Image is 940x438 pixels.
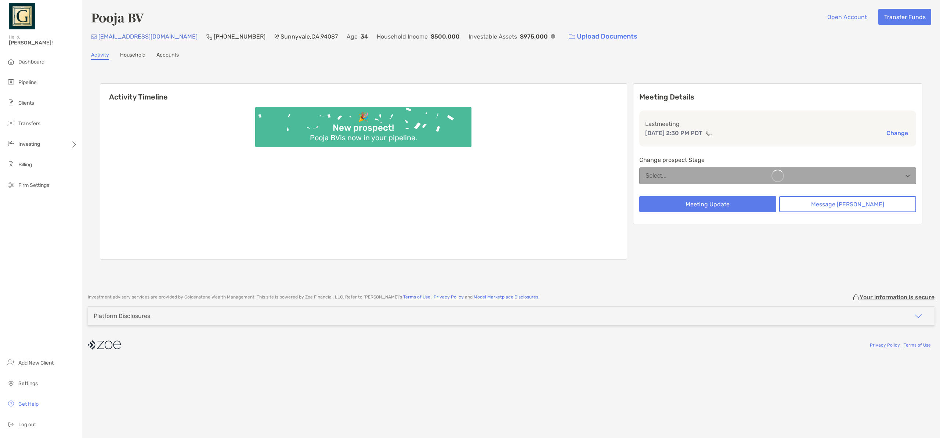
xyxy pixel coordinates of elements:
[878,9,931,25] button: Transfer Funds
[18,79,37,86] span: Pipeline
[870,343,900,348] a: Privacy Policy
[18,141,40,147] span: Investing
[7,98,15,107] img: clients icon
[18,120,40,127] span: Transfers
[779,196,916,212] button: Message [PERSON_NAME]
[860,294,934,301] p: Your information is secure
[431,32,460,41] p: $500,000
[214,32,265,41] p: [PHONE_NUMBER]
[307,133,420,142] div: Pooja BV is now in your pipeline.
[7,119,15,127] img: transfers icon
[520,32,548,41] p: $975,000
[7,399,15,408] img: get-help icon
[9,40,77,46] span: [PERSON_NAME]!
[206,34,212,40] img: Phone Icon
[821,9,872,25] button: Open Account
[18,162,32,168] span: Billing
[7,77,15,86] img: pipeline icon
[361,32,368,41] p: 34
[18,360,54,366] span: Add New Client
[355,112,372,123] div: 🎉
[18,421,36,428] span: Log out
[18,401,39,407] span: Get Help
[645,128,702,138] p: [DATE] 2:30 PM PDT
[474,294,538,300] a: Model Marketplace Disclosures
[347,32,358,41] p: Age
[281,32,338,41] p: Sunnyvale , CA , 94087
[100,84,627,101] h6: Activity Timeline
[88,294,539,300] p: Investment advisory services are provided by Goldenstone Wealth Management . This site is powered...
[120,52,145,60] a: Household
[94,312,150,319] div: Platform Disclosures
[98,32,198,41] p: [EMAIL_ADDRESS][DOMAIN_NAME]
[91,52,109,60] a: Activity
[705,130,712,136] img: communication type
[156,52,179,60] a: Accounts
[639,196,776,212] button: Meeting Update
[18,380,38,387] span: Settings
[639,155,916,164] p: Change prospect Stage
[7,160,15,169] img: billing icon
[9,3,35,29] img: Zoe Logo
[551,34,555,39] img: Info Icon
[18,182,49,188] span: Firm Settings
[377,32,428,41] p: Household Income
[91,9,144,26] h4: Pooja BV
[914,312,923,321] img: icon arrow
[645,119,910,128] p: Last meeting
[564,29,642,44] a: Upload Documents
[18,59,44,65] span: Dashboard
[7,57,15,66] img: dashboard icon
[18,100,34,106] span: Clients
[91,35,97,39] img: Email Icon
[7,379,15,387] img: settings icon
[569,34,575,39] img: button icon
[7,420,15,428] img: logout icon
[904,343,931,348] a: Terms of Use
[434,294,464,300] a: Privacy Policy
[274,34,279,40] img: Location Icon
[403,294,430,300] a: Terms of Use
[7,139,15,148] img: investing icon
[7,358,15,367] img: add_new_client icon
[639,93,916,102] p: Meeting Details
[7,180,15,189] img: firm-settings icon
[330,123,397,133] div: New prospect!
[88,337,121,353] img: company logo
[884,129,910,137] button: Change
[469,32,517,41] p: Investable Assets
